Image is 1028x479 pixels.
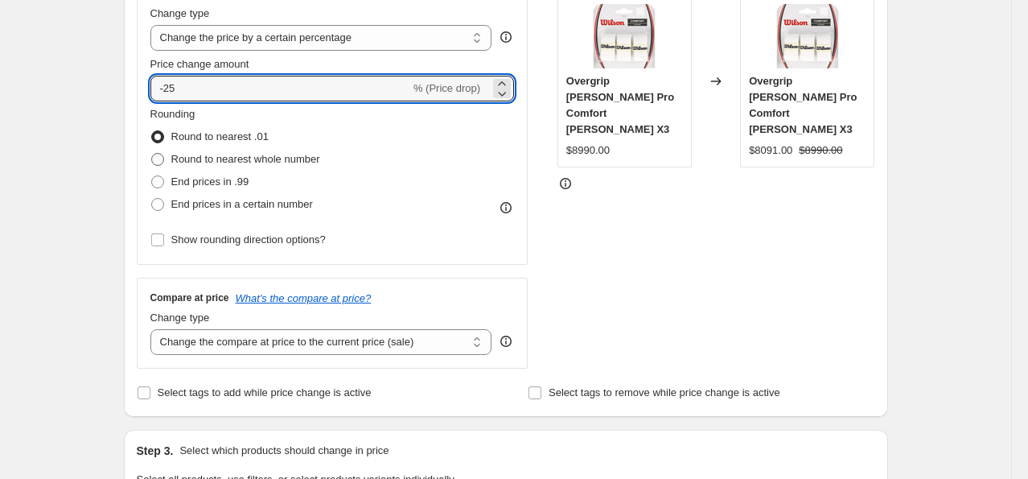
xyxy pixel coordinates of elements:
[179,443,389,459] p: Select which products should change in price
[566,75,674,135] span: Overgrip [PERSON_NAME] Pro Comfort [PERSON_NAME] X3
[171,198,313,210] span: End prices in a certain number
[566,142,610,159] div: $8990.00
[749,75,857,135] span: Overgrip [PERSON_NAME] Pro Comfort [PERSON_NAME] X3
[150,7,210,19] span: Change type
[799,142,842,159] strike: $8990.00
[549,386,780,398] span: Select tags to remove while price change is active
[150,312,210,324] span: Change type
[413,82,480,94] span: % (Price drop)
[150,76,410,101] input: -15
[137,443,174,459] h2: Step 3.
[775,4,840,68] img: overgrip-2_80x.jpg
[592,4,656,68] img: overgrip-2_80x.jpg
[150,108,195,120] span: Rounding
[749,142,792,159] div: $8091.00
[171,130,269,142] span: Round to nearest .01
[498,29,514,45] div: help
[171,233,326,246] span: Show rounding direction options?
[150,291,229,304] h3: Compare at price
[171,175,249,188] span: End prices in .99
[236,292,372,304] button: What's the compare at price?
[171,153,320,165] span: Round to nearest whole number
[498,333,514,349] div: help
[158,386,372,398] span: Select tags to add while price change is active
[150,58,249,70] span: Price change amount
